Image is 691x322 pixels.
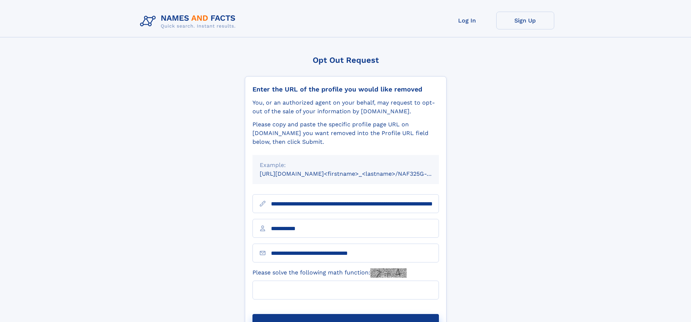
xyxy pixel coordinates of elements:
div: You, or an authorized agent on your behalf, may request to opt-out of the sale of your informatio... [252,98,439,116]
img: Logo Names and Facts [137,12,242,31]
a: Log In [438,12,496,29]
div: Please copy and paste the specific profile page URL on [DOMAIN_NAME] you want removed into the Pr... [252,120,439,146]
div: Opt Out Request [245,56,447,65]
div: Enter the URL of the profile you would like removed [252,85,439,93]
div: Example: [260,161,432,170]
label: Please solve the following math function: [252,268,407,278]
small: [URL][DOMAIN_NAME]<firstname>_<lastname>/NAF325G-xxxxxxxx [260,170,453,177]
a: Sign Up [496,12,554,29]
